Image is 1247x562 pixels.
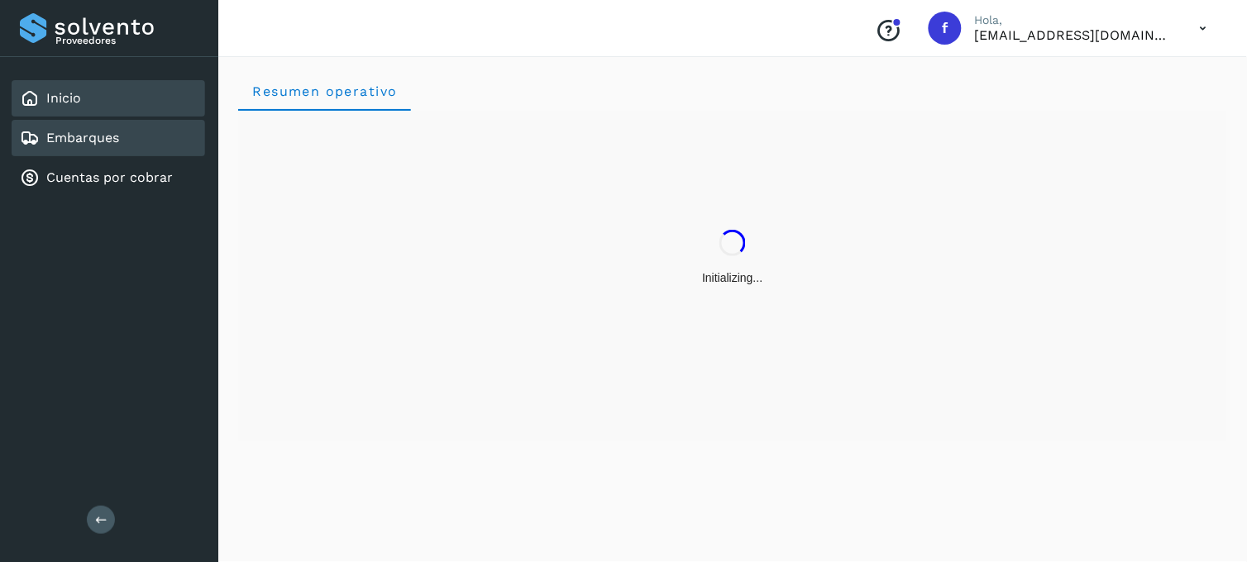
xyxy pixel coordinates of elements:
a: Cuentas por cobrar [46,169,173,185]
p: Hola, [975,13,1173,27]
div: Cuentas por cobrar [12,160,205,196]
div: Inicio [12,80,205,117]
div: Embarques [12,120,205,156]
span: Resumen operativo [251,83,398,99]
p: Proveedores [55,35,198,46]
a: Embarques [46,130,119,145]
a: Inicio [46,90,81,106]
p: facturacion@protransport.com.mx [975,27,1173,43]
